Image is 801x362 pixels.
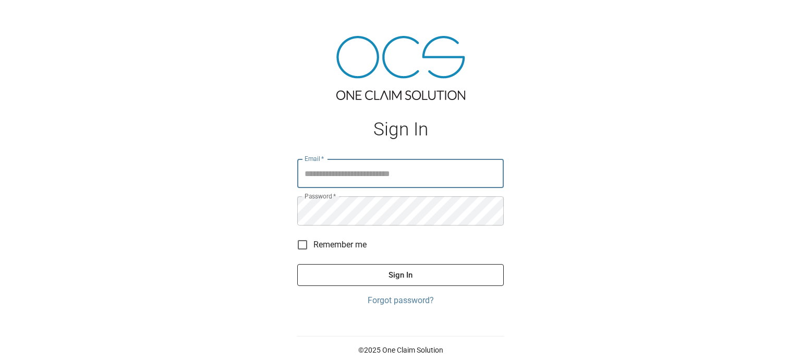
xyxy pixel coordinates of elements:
label: Password [305,192,336,201]
img: ocs-logo-tra.png [336,36,465,100]
img: ocs-logo-white-transparent.png [13,6,54,27]
p: © 2025 One Claim Solution [297,345,504,355]
a: Forgot password? [297,294,504,307]
h1: Sign In [297,119,504,140]
button: Sign In [297,264,504,286]
span: Remember me [313,239,367,251]
label: Email [305,154,324,163]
